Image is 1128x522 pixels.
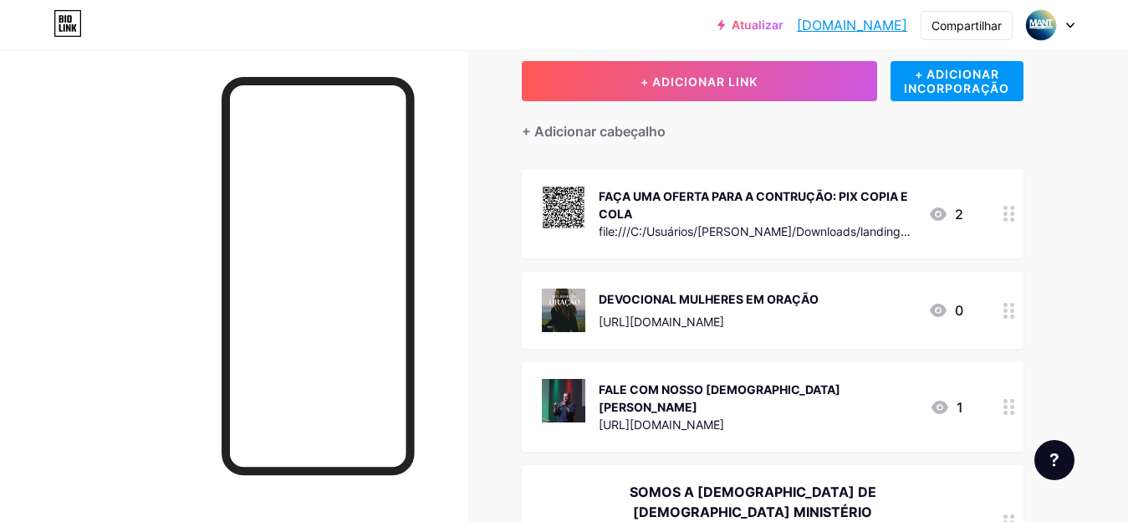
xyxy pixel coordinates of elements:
[599,189,908,221] font: FAÇA UMA OFERTA PARA A CONTRUÇÃO: PIX COPIA E COLA
[931,18,1002,33] font: Compartilhar
[797,17,907,33] font: [DOMAIN_NAME]
[542,289,585,332] img: DEVOCIONAL MULHERES EM ORAÇÃO
[732,18,783,32] font: Atualizar
[542,186,585,229] img: FAÇA UMA OFERTA PARA A CONTRUÇÃO: PIX COPIA E COLA
[904,67,1009,95] font: + ADICIONAR INCORPORAÇÃO
[797,15,907,35] a: [DOMAIN_NAME]
[1025,9,1057,41] img: mantanapolisgo
[955,302,963,319] font: 0
[599,292,819,306] font: DEVOCIONAL MULHERES EM ORAÇÃO
[955,206,963,223] font: 2
[599,315,724,329] font: [URL][DOMAIN_NAME]
[599,224,913,256] font: file:///C:/Usuários/[PERSON_NAME]/Downloads/landing-pix-[GEOGRAPHIC_DATA]html
[957,399,963,416] font: 1
[599,417,724,432] font: [URL][DOMAIN_NAME]
[522,123,666,140] font: + Adicionar cabeçalho
[599,382,840,414] font: FALE COM NOSSO [DEMOGRAPHIC_DATA] [PERSON_NAME]
[641,74,758,89] font: + ADICIONAR LINK
[522,61,877,101] button: + ADICIONAR LINK
[542,379,585,422] img: FALE COM NOSSO PASTOR VILMAR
